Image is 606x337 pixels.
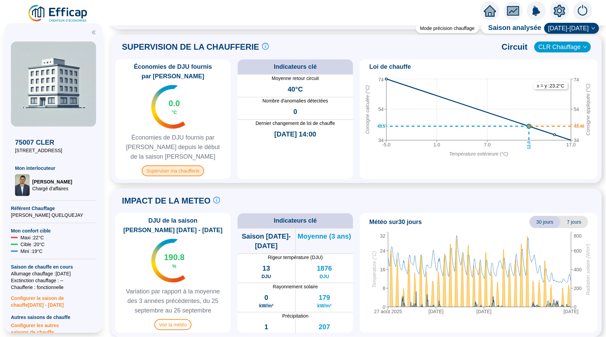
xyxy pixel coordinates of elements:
[378,138,384,143] tspan: 34
[118,133,228,161] span: Économies de DJU fournis par [PERSON_NAME] depuis le début de la saison [PERSON_NAME]
[118,216,228,235] span: DJU de la saison [PERSON_NAME] [DATE] - [DATE]
[288,84,303,94] span: 40°C
[434,142,440,147] tspan: 1.0
[380,267,385,272] tspan: 16
[573,1,592,20] img: alerts
[151,239,186,283] img: indicateur températures
[264,322,268,332] span: 1
[15,165,92,172] span: Mon interlocuteur
[586,244,591,295] tspan: Radiation solaire (W/m²)
[591,26,595,30] span: down
[574,77,579,82] tspan: 74
[317,302,332,309] span: kW/m²
[262,43,269,50] span: info-circle
[20,234,44,241] span: Maxi : 22 °C
[264,293,268,302] span: 0
[372,251,377,288] tspan: Température (°C)
[15,147,92,154] span: [STREET_ADDRESS]
[369,217,422,227] span: Météo sur 30 jours
[382,142,391,147] tspan: -5.0
[27,4,89,23] img: efficap energie logo
[574,124,585,129] text: 43.48
[378,122,384,127] tspan: 44
[15,138,92,147] span: 75007 CLER
[11,263,96,270] span: Saison de chauffe en cours
[482,23,542,34] span: Saison analysée
[32,185,72,192] span: Chargé d'affaires
[383,304,385,310] tspan: 0
[91,30,96,35] span: double-left
[560,216,588,228] span: 7 jours
[380,234,385,239] tspan: 32
[142,165,204,176] span: Superviser ma chaufferie
[122,42,259,52] span: SUPERVISION DE LA CHAUFFERIE
[118,287,228,315] span: Variation par rapport à la moyenne des 3 années précédentes, du 25 septembre au 26 septembre
[574,248,582,254] tspan: 600
[380,248,385,254] tspan: 24
[11,277,96,284] span: Exctinction chauffage : --
[122,195,211,206] span: IMPACT DE LA METEO
[319,322,330,332] span: 207
[169,98,180,109] span: 0.0
[537,83,565,89] text: x = y : 23.2 °C
[32,178,72,185] span: [PERSON_NAME]
[507,5,519,17] span: fund
[172,263,176,270] span: %
[574,267,582,272] tspan: 400
[274,62,317,71] span: Indicateurs clé
[238,75,353,82] span: Moyenne retour circuit
[238,231,295,251] span: Saison [DATE]-[DATE]
[274,129,316,139] span: [DATE] 14:00
[527,1,546,20] img: alerts
[20,248,43,255] span: Mini : 19 °C
[238,312,353,319] span: Précipitation
[274,216,317,225] span: Indicateurs clé
[374,309,402,314] tspan: 27 août 2025
[238,120,353,127] span: Dernier changement de loi de chauffe
[261,273,271,280] span: DJU
[20,241,45,248] span: Cible : 20 °C
[574,138,579,143] tspan: 34
[554,5,566,17] span: setting
[320,273,329,280] span: DJU
[154,319,192,330] span: Voir la météo
[259,302,273,309] span: kW/m²
[164,252,184,263] span: 190.8
[262,263,270,273] span: 13
[566,142,576,147] tspan: 17.0
[476,309,491,314] tspan: [DATE]
[317,263,332,273] span: 1876
[11,291,96,308] span: Configurer la saison de chauffe [DATE] - [DATE]
[11,205,96,212] span: Référent Chauffage
[11,270,96,277] span: Allumage chauffage : [DATE]
[484,142,491,147] tspan: 7.0
[378,124,386,129] text: 43.5
[172,109,177,116] span: °C
[548,23,595,33] span: 2025-2026
[539,42,587,52] span: CLR Chauffage
[527,141,532,149] text: 12.0
[151,85,186,129] img: indicateur températures
[293,107,297,116] span: 0
[484,5,496,17] span: home
[564,309,579,314] tspan: [DATE]
[238,283,353,290] span: Rayonnement solaire
[118,62,228,81] span: Économies de DJU fournis par [PERSON_NAME]
[383,286,385,291] tspan: 8
[213,197,220,204] span: info-circle
[574,107,579,112] tspan: 54
[574,122,579,127] tspan: 44
[11,321,96,336] span: Configurer les autres saisons de chauffe
[298,231,351,241] span: Moyenne (3 ans)
[319,293,330,302] span: 179
[378,107,384,112] tspan: 54
[238,97,353,104] span: Nombre d'anomalies détectées
[416,23,479,33] div: Mode précision chauffage
[429,309,444,314] tspan: [DATE]
[369,62,411,71] span: Loi de chauffe
[11,227,96,234] span: Mon confort cible
[574,304,577,310] tspan: 0
[449,151,509,157] tspan: Température extérieure (°C)
[238,254,353,261] span: Rigeur température (DJU)
[583,45,587,49] span: down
